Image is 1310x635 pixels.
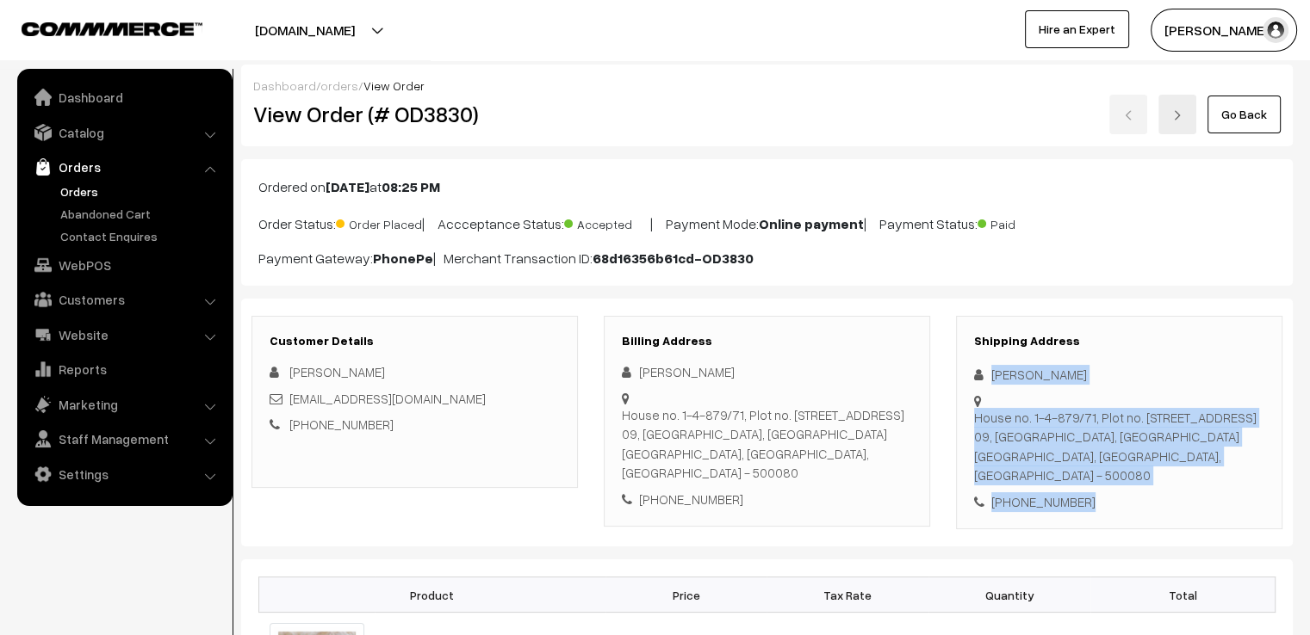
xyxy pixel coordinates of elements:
[22,151,227,182] a: Orders
[289,391,486,406] a: [EMAIL_ADDRESS][DOMAIN_NAME]
[974,365,1264,385] div: [PERSON_NAME]
[22,319,227,350] a: Website
[382,178,440,195] b: 08:25 PM
[373,250,433,267] b: PhonePe
[22,17,172,38] a: COMMMERCE
[593,250,754,267] b: 68d16356b61cd-OD3830
[326,178,369,195] b: [DATE]
[564,211,650,233] span: Accepted
[1090,577,1276,613] th: Total
[759,215,864,232] b: Online payment
[22,250,227,281] a: WebPOS
[974,334,1264,348] h3: Shipping Address
[259,577,605,613] th: Product
[289,364,385,379] span: [PERSON_NAME]
[974,492,1264,512] div: [PHONE_NUMBER]
[336,211,422,233] span: Order Placed
[22,459,227,490] a: Settings
[605,577,767,613] th: Price
[1172,110,1183,120] img: right-arrow.png
[289,416,394,432] a: [PHONE_NUMBER]
[974,408,1264,485] div: House no. 1-4-879/71, Plot no. [STREET_ADDRESS] 09, [GEOGRAPHIC_DATA], [GEOGRAPHIC_DATA] [GEOGRAP...
[253,78,316,93] a: Dashboard
[258,248,1276,268] p: Payment Gateway: | Merchant Transaction ID:
[622,490,912,509] div: [PHONE_NUMBER]
[258,176,1276,197] p: Ordered on at
[320,78,358,93] a: orders
[22,284,227,315] a: Customers
[270,334,560,348] h3: Customer Details
[22,22,202,35] img: COMMMERCE
[928,577,1090,613] th: Quantity
[253,77,1281,95] div: / /
[22,423,227,454] a: Staff Management
[622,362,912,382] div: [PERSON_NAME]
[1025,10,1129,48] a: Hire an Expert
[56,205,227,223] a: Abandoned Cart
[1208,96,1281,133] a: Go Back
[253,101,579,127] h2: View Order (# OD3830)
[22,354,227,385] a: Reports
[978,211,1064,233] span: Paid
[195,9,415,52] button: [DOMAIN_NAME]
[258,211,1276,234] p: Order Status: | Accceptance Status: | Payment Mode: | Payment Status:
[767,577,928,613] th: Tax Rate
[22,117,227,148] a: Catalog
[622,334,912,348] h3: Billing Address
[622,405,912,483] div: House no. 1-4-879/71, Plot no. [STREET_ADDRESS] 09, [GEOGRAPHIC_DATA], [GEOGRAPHIC_DATA] [GEOGRAP...
[1151,9,1297,52] button: [PERSON_NAME]
[363,78,425,93] span: View Order
[56,182,227,200] a: Orders
[1263,17,1288,43] img: user
[22,389,227,420] a: Marketing
[22,82,227,113] a: Dashboard
[56,227,227,245] a: Contact Enquires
